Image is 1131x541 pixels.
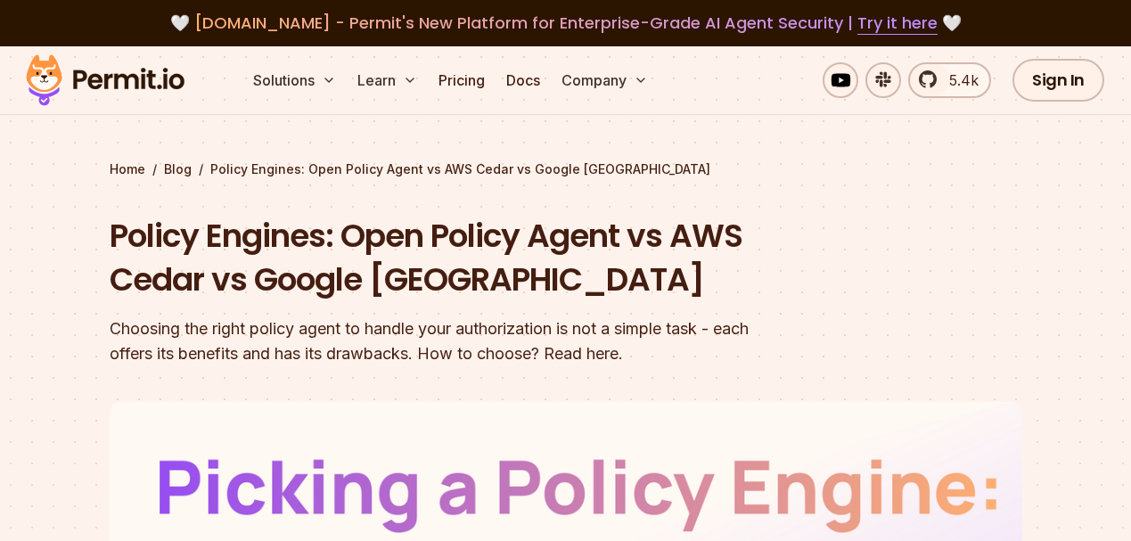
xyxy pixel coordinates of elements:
[110,316,794,366] div: Choosing the right policy agent to handle your authorization is not a simple task - each offers i...
[499,62,547,98] a: Docs
[110,160,1022,178] div: / /
[110,160,145,178] a: Home
[110,214,794,302] h1: Policy Engines: Open Policy Agent vs AWS Cedar vs Google [GEOGRAPHIC_DATA]
[1012,59,1104,102] a: Sign In
[350,62,424,98] button: Learn
[18,50,193,111] img: Permit logo
[431,62,492,98] a: Pricing
[246,62,343,98] button: Solutions
[164,160,192,178] a: Blog
[857,12,938,35] a: Try it here
[554,62,655,98] button: Company
[194,12,938,34] span: [DOMAIN_NAME] - Permit's New Platform for Enterprise-Grade AI Agent Security |
[938,70,979,91] span: 5.4k
[43,11,1088,36] div: 🤍 🤍
[908,62,991,98] a: 5.4k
